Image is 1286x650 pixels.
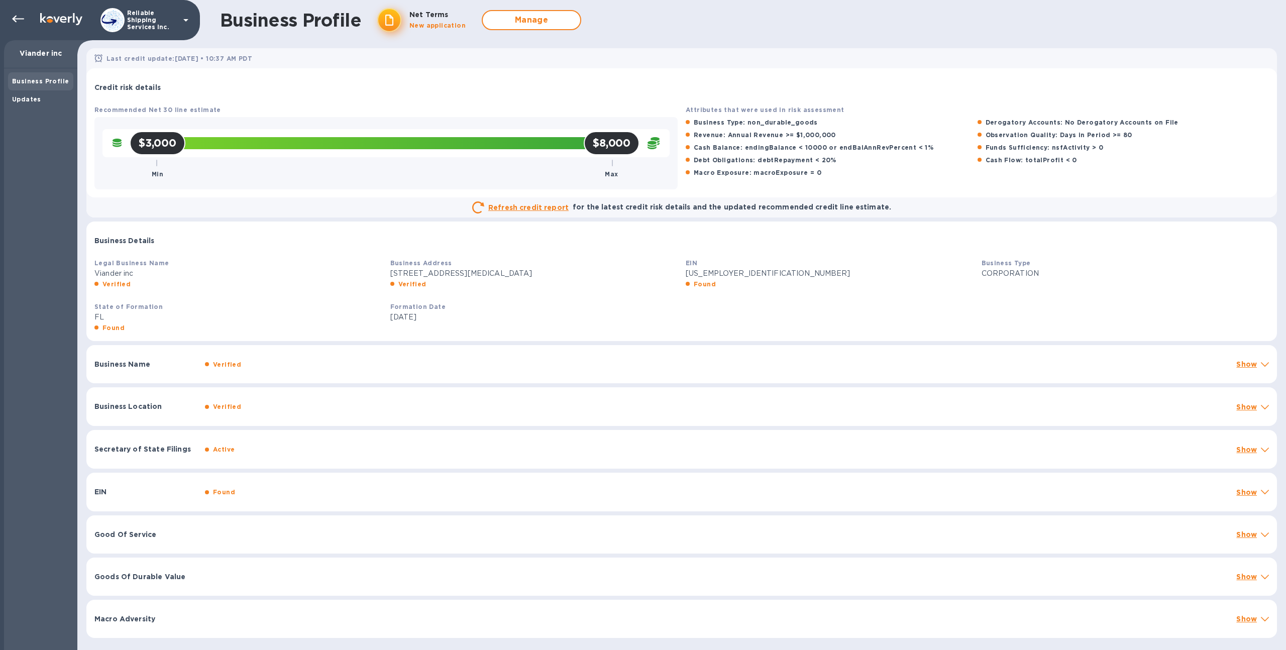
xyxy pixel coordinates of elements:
b: Cash Balance: endingBalance < 10000 or endBalAnnRevPercent < 1% [694,144,933,151]
b: Business Type: non_durable_goods [694,119,818,126]
div: Good Of ServiceShow [86,515,1277,554]
p: Good Of Service [94,529,197,539]
b: Debt Obligations: debtRepayment < 20% [694,156,836,164]
div: Secretary of State FilingsActiveShow [86,430,1277,469]
b: Business Profile [12,77,69,85]
img: Logo [40,13,82,25]
b: Last credit update: [DATE] • 10:37 AM PDT [106,55,252,62]
b: Found [213,488,235,496]
b: Macro Exposure: macroExposure = 0 [694,169,821,176]
p: Show [1236,614,1257,624]
b: Verified [398,280,426,288]
p: Secretary of State Filings [94,444,197,454]
p: Reliable Shipping Services Inc. [127,10,177,31]
b: Verified [213,403,241,410]
div: EINFoundShow [86,473,1277,511]
div: Credit risk details [86,68,1277,100]
b: Observation Quality: Days in Period >= 80 [986,131,1132,139]
p: Show [1236,359,1257,369]
div: Goods Of Durable ValueShow [86,558,1277,596]
p: EIN [94,487,197,497]
p: Macro Adversity [94,614,197,624]
b: Funds Sufficiency: nsfActivity > 0 [986,144,1104,151]
b: Attributes that were used in risk assessment [686,106,844,114]
b: Found [102,324,125,332]
p: Show [1236,487,1257,497]
b: EIN [686,259,697,267]
p: Goods Of Durable Value [94,572,197,582]
button: Manage [482,10,581,30]
p: Business Name [94,359,197,369]
b: Revenue: Annual Revenue >= $1,000,000 [694,131,836,139]
b: State of Formation [94,303,163,310]
b: Min [152,170,163,178]
b: Business Type [982,259,1031,267]
h1: Business Profile [220,10,361,31]
b: New application [409,22,466,29]
u: Refresh credit report [488,203,569,211]
b: Cash Flow: totalProfit < 0 [986,156,1077,164]
div: Business LocationVerifiedShow [86,387,1277,426]
div: Business Details [86,222,1277,254]
b: Updates [12,95,41,103]
p: Show [1236,572,1257,582]
p: [STREET_ADDRESS][MEDICAL_DATA] [390,268,678,279]
b: Legal Business Name [94,259,169,267]
b: for the latest credit risk details and the updated recommended credit line estimate. [573,203,891,211]
b: Derogatory Accounts: No Derogatory Accounts on File [986,119,1178,126]
b: Verified [102,280,131,288]
b: Business Address [390,259,452,267]
b: Max [605,170,618,178]
b: Found [694,280,716,288]
b: Active [213,446,235,453]
b: Formation Date [390,303,446,310]
p: Credit risk details [94,82,197,92]
h2: $8,000 [593,137,630,149]
p: Business Details [94,236,197,246]
p: [DATE] [390,312,678,322]
p: Business Location [94,401,197,411]
b: Net Terms [409,11,448,19]
div: Macro AdversityShow [86,600,1277,638]
span: Manage [491,14,572,26]
p: Show [1236,529,1257,539]
p: Viander inc [12,48,69,58]
h2: $3,000 [139,137,176,149]
p: FL [94,312,382,322]
p: [US_EMPLOYER_IDENTIFICATION_NUMBER] [686,268,974,279]
p: CORPORATION [982,268,1269,279]
p: Show [1236,445,1257,455]
div: Business NameVerifiedShow [86,345,1277,384]
b: Recommended Net 30 line estimate [94,106,221,114]
p: Show [1236,402,1257,412]
b: Verified [213,361,241,368]
p: Viander inc [94,268,382,279]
